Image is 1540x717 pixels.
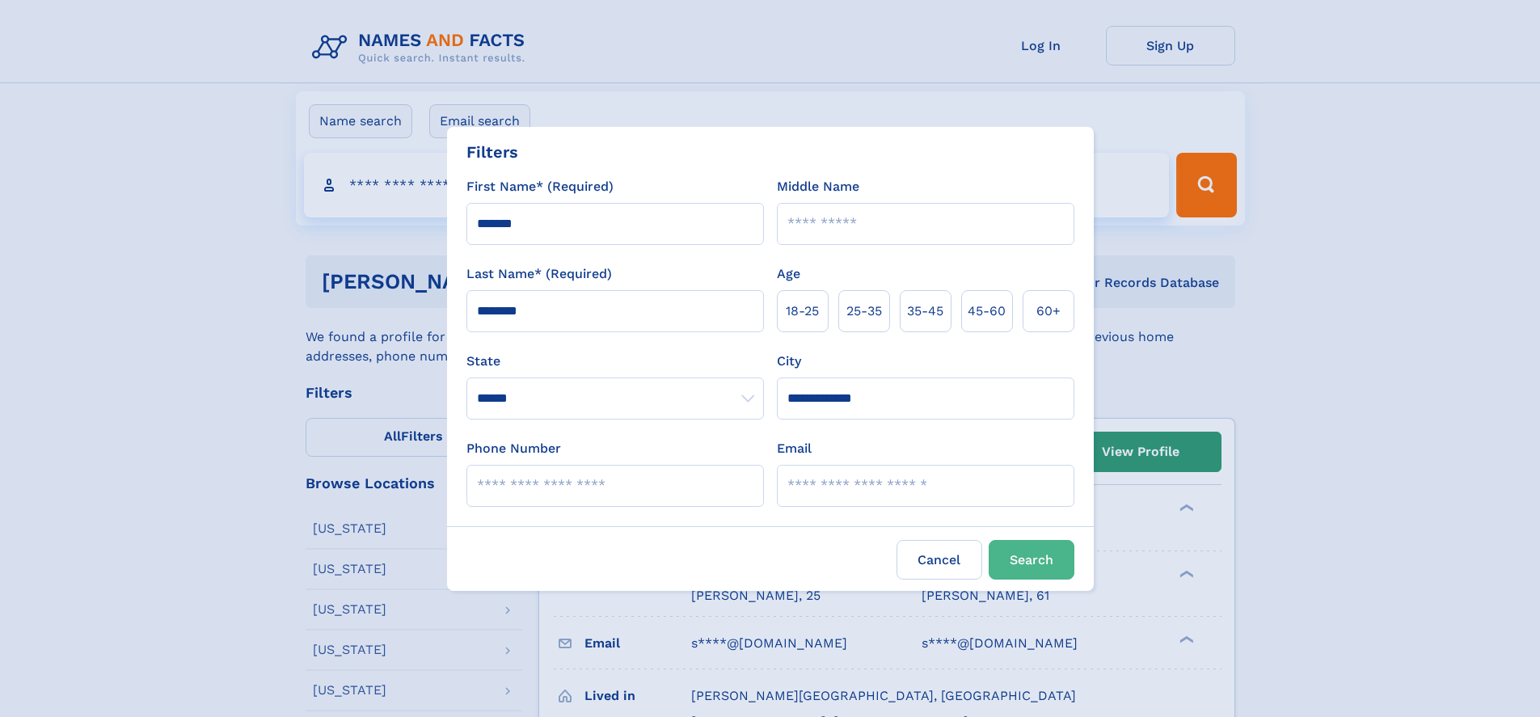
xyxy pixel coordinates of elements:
label: City [777,352,801,371]
label: First Name* (Required) [466,177,614,196]
span: 25‑35 [846,302,882,321]
label: Middle Name [777,177,859,196]
label: Last Name* (Required) [466,264,612,284]
span: 60+ [1036,302,1061,321]
label: Age [777,264,800,284]
button: Search [989,540,1074,580]
span: 35‑45 [907,302,943,321]
label: State [466,352,764,371]
label: Email [777,439,812,458]
div: Filters [466,140,518,164]
label: Phone Number [466,439,561,458]
span: 18‑25 [786,302,819,321]
span: 45‑60 [968,302,1006,321]
label: Cancel [897,540,982,580]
